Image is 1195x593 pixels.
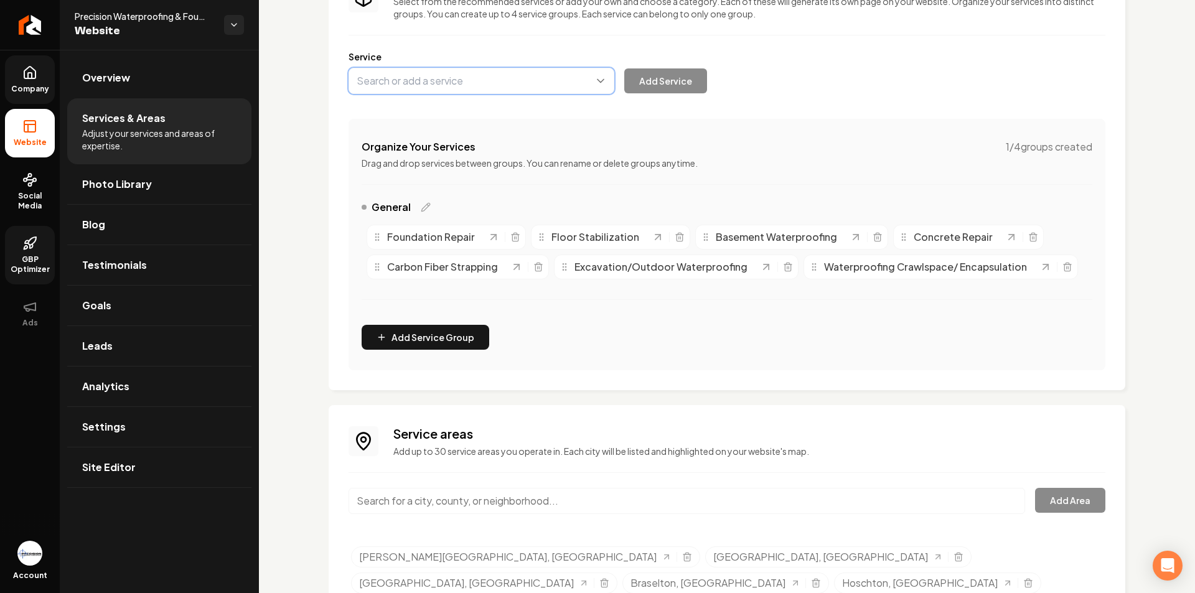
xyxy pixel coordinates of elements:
span: Basement Waterproofing [716,230,837,245]
span: Ads [17,318,43,328]
h4: Organize Your Services [362,139,476,154]
span: Overview [82,70,130,85]
span: Website [9,138,52,147]
div: Foundation Repair [372,230,487,245]
a: [GEOGRAPHIC_DATA], [GEOGRAPHIC_DATA] [713,549,943,564]
span: Foundation Repair [387,230,475,245]
label: Service [349,50,1105,63]
span: Testimonials [82,258,147,273]
h3: Service areas [393,425,1105,442]
p: Drag and drop services between groups. You can rename or delete groups anytime. [362,157,1092,169]
span: Hoschton, [GEOGRAPHIC_DATA] [842,576,998,591]
a: Analytics [67,367,251,406]
span: Website [75,22,214,40]
span: Settings [82,419,126,434]
a: Company [5,55,55,104]
span: Adjust your services and areas of expertise. [82,127,237,152]
a: GBP Optimizer [5,226,55,284]
span: [PERSON_NAME][GEOGRAPHIC_DATA], [GEOGRAPHIC_DATA] [359,549,657,564]
span: Floor Stabilization [551,230,639,245]
span: Account [13,571,47,581]
a: Social Media [5,162,55,221]
span: [GEOGRAPHIC_DATA], [GEOGRAPHIC_DATA] [359,576,574,591]
span: Blog [82,217,105,232]
a: Overview [67,58,251,98]
span: General [372,200,411,215]
span: Services & Areas [82,111,166,126]
a: [PERSON_NAME][GEOGRAPHIC_DATA], [GEOGRAPHIC_DATA] [359,549,672,564]
span: Photo Library [82,177,152,192]
img: Precision Waterproofing & Foundation Repair [17,541,42,566]
span: Analytics [82,379,129,394]
button: Ads [5,289,55,338]
div: Basement Waterproofing [701,230,850,245]
span: Excavation/Outdoor Waterproofing [574,259,747,274]
a: Settings [67,407,251,447]
span: Concrete Repair [914,230,993,245]
span: [GEOGRAPHIC_DATA], [GEOGRAPHIC_DATA] [713,549,928,564]
p: Add up to 30 service areas you operate in. Each city will be listed and highlighted on your websi... [393,445,1105,457]
span: Braselton, [GEOGRAPHIC_DATA] [630,576,785,591]
div: Floor Stabilization [537,230,652,245]
div: Open Intercom Messenger [1153,551,1183,581]
span: Carbon Fiber Strapping [387,259,498,274]
span: Leads [82,339,113,353]
span: Site Editor [82,460,136,475]
button: Open user button [17,541,42,566]
img: Rebolt Logo [19,15,42,35]
button: Add Service Group [362,325,489,350]
a: Testimonials [67,245,251,285]
span: Social Media [5,191,55,211]
span: Goals [82,298,111,313]
a: Leads [67,326,251,366]
a: Braselton, [GEOGRAPHIC_DATA] [630,576,800,591]
span: Precision Waterproofing & Foundation Repair [75,10,214,22]
a: Blog [67,205,251,245]
div: Carbon Fiber Strapping [372,259,510,274]
input: Search for a city, county, or neighborhood... [349,488,1025,514]
a: [GEOGRAPHIC_DATA], [GEOGRAPHIC_DATA] [359,576,589,591]
span: 1 / 4 groups created [1006,139,1092,154]
div: Excavation/Outdoor Waterproofing [560,259,760,274]
div: Waterproofing Crawlspace/ Encapsulation [809,259,1039,274]
a: Site Editor [67,447,251,487]
a: Photo Library [67,164,251,204]
span: Company [6,84,54,94]
a: Goals [67,286,251,325]
span: GBP Optimizer [5,254,55,274]
a: Hoschton, [GEOGRAPHIC_DATA] [842,576,1013,591]
span: Waterproofing Crawlspace/ Encapsulation [824,259,1027,274]
div: Concrete Repair [899,230,1005,245]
